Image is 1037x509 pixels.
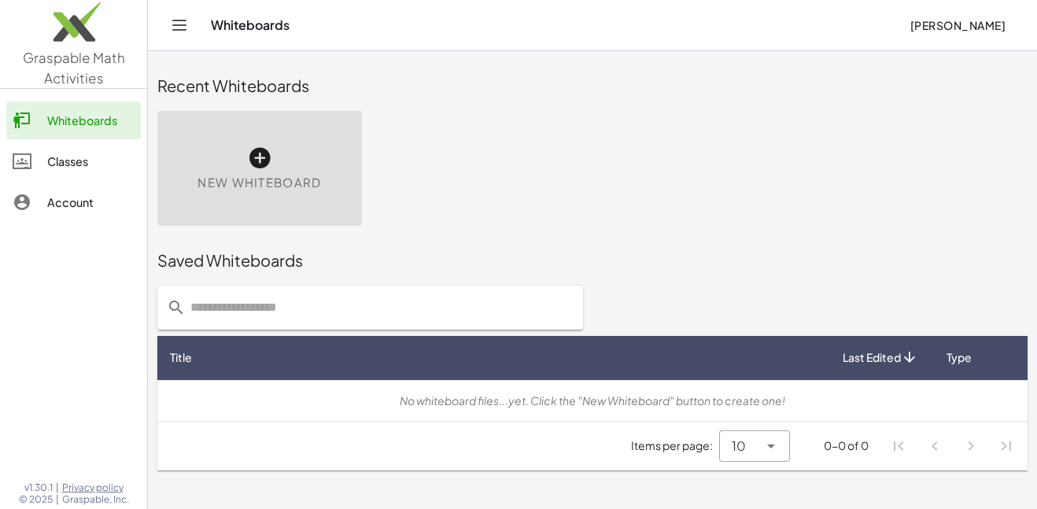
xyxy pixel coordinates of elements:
[23,49,125,87] span: Graspable Math Activities
[167,298,186,317] i: prepended action
[631,437,719,454] span: Items per page:
[62,493,129,506] span: Graspable, Inc.
[6,101,141,139] a: Whiteboards
[47,152,135,171] div: Classes
[824,437,869,454] div: 0-0 of 0
[6,142,141,180] a: Classes
[19,493,53,506] span: © 2025
[947,349,972,366] span: Type
[167,13,192,38] button: Toggle navigation
[732,437,746,456] span: 10
[170,349,192,366] span: Title
[6,183,141,221] a: Account
[157,75,1028,97] div: Recent Whiteboards
[881,428,1024,464] nav: Pagination Navigation
[910,18,1006,32] span: [PERSON_NAME]
[197,174,321,192] span: New Whiteboard
[56,493,59,506] span: |
[843,349,901,366] span: Last Edited
[62,481,129,494] a: Privacy policy
[897,11,1018,39] button: [PERSON_NAME]
[24,481,53,494] span: v1.30.1
[56,481,59,494] span: |
[157,249,1028,271] div: Saved Whiteboards
[47,111,135,130] div: Whiteboards
[170,393,1015,409] div: No whiteboard files...yet. Click the "New Whiteboard" button to create one!
[47,193,135,212] div: Account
